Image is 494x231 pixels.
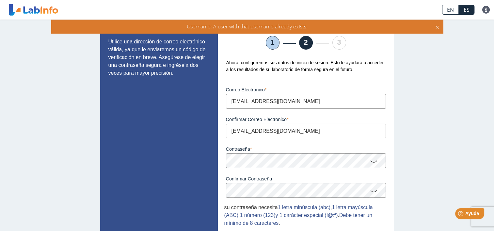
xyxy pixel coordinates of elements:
[332,36,346,50] li: 3
[224,204,388,227] div: , , . .
[224,205,373,218] span: 1 letra mayúscula (ABC)
[240,212,275,218] span: 1 número (123)
[442,5,459,15] a: EN
[299,36,313,50] li: 2
[187,23,308,30] span: Username: A user with that username already exists.
[224,212,372,226] span: Debe tener un mínimo de 8 caracteres
[226,94,386,109] input: Correo Electronico
[459,5,474,15] a: ES
[266,36,279,50] li: 1
[226,87,386,92] label: Correo Electronico
[108,38,210,77] p: Utilice una dirección de correo electrónico válida, ya que le enviaremos un código de verificació...
[278,205,330,210] span: 1 letra minúscula (abc)
[226,176,386,181] label: Confirmar Contraseña
[436,206,487,224] iframe: Help widget launcher
[226,124,386,138] input: Confirmar Correo Electronico
[224,59,388,73] div: Ahora, configuremos sus datos de inicio de sesión. Esto le ayudará a acceder a los resultados de ...
[224,205,278,210] span: su contraseña necesita
[226,146,386,152] label: Contraseña
[226,117,386,122] label: Confirmar Correo Electronico
[275,212,338,218] span: y 1 carácter especial (!@#)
